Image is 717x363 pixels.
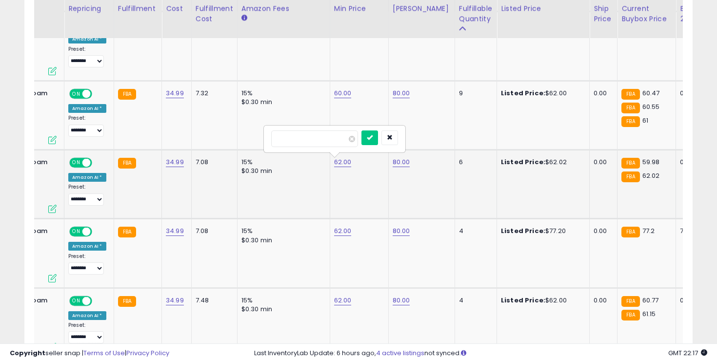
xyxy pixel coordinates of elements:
[118,227,136,237] small: FBA
[118,3,158,14] div: Fulfillment
[642,296,659,305] span: 60.77
[621,116,639,127] small: FBA
[459,227,489,235] div: 4
[393,3,451,14] div: [PERSON_NAME]
[91,159,106,167] span: OFF
[166,3,187,14] div: Cost
[594,227,610,235] div: 0.00
[68,322,106,344] div: Preset:
[393,296,410,305] a: 80.00
[642,157,660,167] span: 59.98
[91,89,106,98] span: OFF
[501,157,545,167] b: Listed Price:
[594,296,610,305] div: 0.00
[642,102,660,111] span: 60.55
[642,309,656,319] span: 61.15
[594,89,610,98] div: 0.00
[642,88,660,98] span: 60.47
[68,242,106,251] div: Amazon AI *
[10,348,45,358] strong: Copyright
[68,3,110,14] div: Repricing
[118,89,136,100] small: FBA
[70,297,82,305] span: ON
[83,348,125,358] a: Terms of Use
[70,228,82,236] span: ON
[241,14,247,22] small: Amazon Fees.
[334,296,352,305] a: 62.00
[334,3,384,14] div: Min Price
[501,227,582,235] div: $77.20
[393,88,410,98] a: 80.00
[196,3,233,24] div: Fulfillment Cost
[680,296,712,305] div: 0%
[459,296,489,305] div: 4
[241,227,322,235] div: 15%
[68,173,106,182] div: Amazon AI *
[594,158,610,167] div: 0.00
[459,3,493,24] div: Fulfillable Quantity
[680,227,712,235] div: 74%
[376,348,424,358] a: 4 active listings
[621,296,639,307] small: FBA
[196,296,230,305] div: 7.48
[241,167,322,175] div: $0.30 min
[501,296,582,305] div: $62.00
[334,157,352,167] a: 62.00
[621,103,639,113] small: FBA
[118,158,136,169] small: FBA
[241,296,322,305] div: 15%
[166,88,184,98] a: 34.99
[642,116,648,125] span: 61
[501,88,545,98] b: Listed Price:
[501,296,545,305] b: Listed Price:
[393,226,410,236] a: 80.00
[680,158,712,167] div: 0%
[241,158,322,167] div: 15%
[621,227,639,237] small: FBA
[501,3,585,14] div: Listed Price
[334,226,352,236] a: 62.00
[501,89,582,98] div: $62.00
[241,3,326,14] div: Amazon Fees
[196,158,230,167] div: 7.08
[68,311,106,320] div: Amazon AI *
[166,157,184,167] a: 34.99
[668,348,707,358] span: 2025-10-8 22:17 GMT
[241,98,322,107] div: $0.30 min
[621,89,639,100] small: FBA
[621,310,639,320] small: FBA
[594,3,613,24] div: Ship Price
[166,226,184,236] a: 34.99
[10,349,169,358] div: seller snap | |
[126,348,169,358] a: Privacy Policy
[196,89,230,98] div: 7.32
[393,157,410,167] a: 80.00
[642,171,660,180] span: 62.02
[501,226,545,235] b: Listed Price:
[680,3,716,24] div: BB Share 24h.
[68,115,106,137] div: Preset:
[621,171,639,182] small: FBA
[334,88,352,98] a: 60.00
[241,89,322,98] div: 15%
[501,158,582,167] div: $62.02
[91,228,106,236] span: OFF
[196,227,230,235] div: 7.08
[118,296,136,307] small: FBA
[621,3,672,24] div: Current Buybox Price
[241,305,322,314] div: $0.30 min
[241,236,322,245] div: $0.30 min
[68,46,106,68] div: Preset:
[459,89,489,98] div: 9
[70,159,82,167] span: ON
[68,35,106,43] div: Amazon AI *
[68,104,106,113] div: Amazon AI *
[459,158,489,167] div: 6
[91,297,106,305] span: OFF
[680,89,712,98] div: 0%
[68,184,106,206] div: Preset:
[642,226,655,235] span: 77.2
[68,253,106,275] div: Preset:
[621,158,639,169] small: FBA
[70,89,82,98] span: ON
